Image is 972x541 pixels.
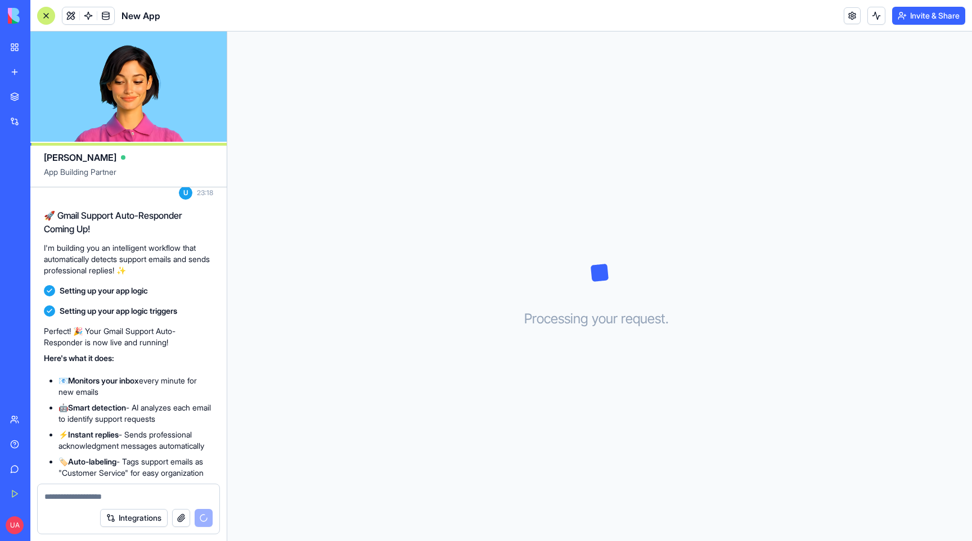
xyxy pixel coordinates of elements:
[6,516,24,534] span: UA
[892,7,965,25] button: Invite & Share
[8,8,78,24] img: logo
[58,402,213,425] li: 🤖 - AI analyzes each email to identify support requests
[68,376,139,385] strong: Monitors your inbox
[121,9,160,22] span: New App
[60,305,177,317] span: Setting up your app logic triggers
[524,310,676,328] h3: Processing your request
[58,375,213,398] li: 📧 every minute for new emails
[60,285,148,296] span: Setting up your app logic
[58,429,213,452] li: ⚡ - Sends professional acknowledgment messages automatically
[100,509,168,527] button: Integrations
[179,186,192,200] span: U
[197,188,213,197] span: 23:18
[44,242,213,276] p: I'm building you an intelligent workflow that automatically detects support emails and sends prof...
[44,166,213,187] span: App Building Partner
[44,326,213,348] p: Perfect! 🎉 Your Gmail Support Auto-Responder is now live and running!
[665,310,669,328] span: .
[68,403,126,412] strong: Smart detection
[68,457,116,466] strong: Auto-labeling
[44,151,116,164] span: [PERSON_NAME]
[44,353,114,363] strong: Here's what it does:
[58,456,213,479] li: 🏷️ - Tags support emails as "Customer Service" for easy organization
[44,209,213,236] h2: 🚀 Gmail Support Auto-Responder Coming Up!
[68,430,119,439] strong: Instant replies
